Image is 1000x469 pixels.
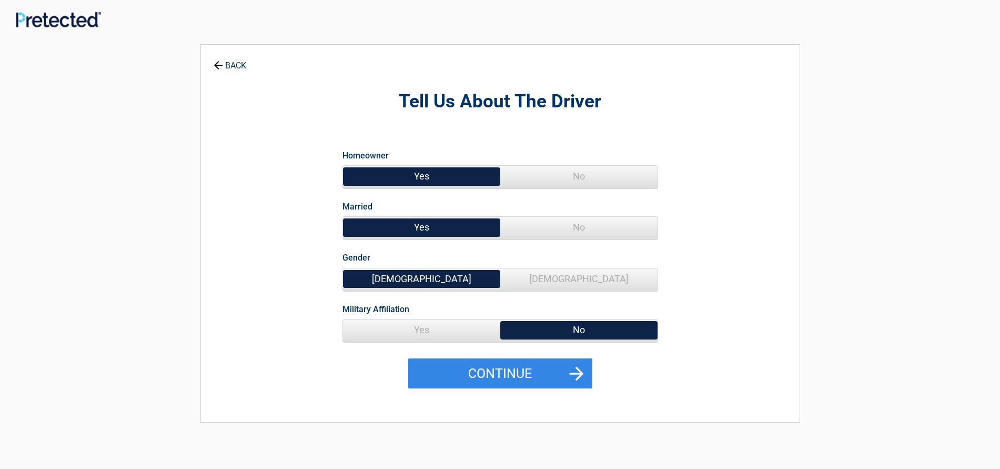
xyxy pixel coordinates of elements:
label: Married [342,199,372,214]
span: [DEMOGRAPHIC_DATA] [500,268,658,290]
h2: Tell Us About The Driver [259,89,742,114]
label: Homeowner [342,148,389,163]
span: [DEMOGRAPHIC_DATA] [343,268,500,290]
label: Military Affiliation [342,302,409,316]
label: Gender [342,251,370,265]
span: No [500,320,658,341]
a: BACK [211,52,248,70]
span: Yes [343,320,500,341]
span: Yes [343,166,500,187]
span: No [500,166,658,187]
span: Yes [343,217,500,238]
span: No [500,217,658,238]
img: Main Logo [16,12,101,27]
button: Continue [408,358,592,389]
